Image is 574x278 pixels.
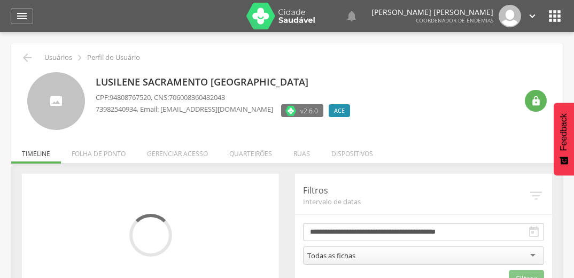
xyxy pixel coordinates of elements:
i:  [531,96,541,106]
li: Quarteirões [219,138,283,164]
p: Usuários [44,53,72,62]
i:  [345,10,358,22]
li: Dispositivos [321,138,384,164]
li: Gerenciar acesso [136,138,219,164]
span: v2.6.0 [300,105,318,116]
li: Folha de ponto [61,138,136,164]
i:  [528,226,540,238]
a:  [11,8,33,24]
p: Lusilene Sacramento [GEOGRAPHIC_DATA] [96,75,355,89]
span: Feedback [559,113,569,151]
a:  [345,5,358,27]
i:  [74,52,86,64]
i:  [546,7,563,25]
div: Todas as fichas [307,251,355,260]
p: , Email: [EMAIL_ADDRESS][DOMAIN_NAME] [96,104,273,114]
i:  [15,10,28,22]
i:  [528,188,544,204]
div: Resetar senha [525,90,547,112]
span: 94808767520 [110,92,151,102]
button: Feedback - Mostrar pesquisa [554,103,574,175]
span: 706008360432043 [169,92,225,102]
p: CPF: , CNS: [96,92,355,103]
span: Coordenador de Endemias [416,17,493,24]
p: [PERSON_NAME] [PERSON_NAME] [371,9,493,16]
label: Versão do aplicativo [281,104,323,117]
span: 73982540934 [96,104,137,114]
p: Filtros [303,184,528,197]
i:  [526,10,538,22]
p: Perfil do Usuário [87,53,140,62]
a:  [526,5,538,27]
span: ACE [334,106,345,115]
li: Ruas [283,138,321,164]
i: Voltar [21,51,34,64]
span: Intervalo de datas [303,197,528,206]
